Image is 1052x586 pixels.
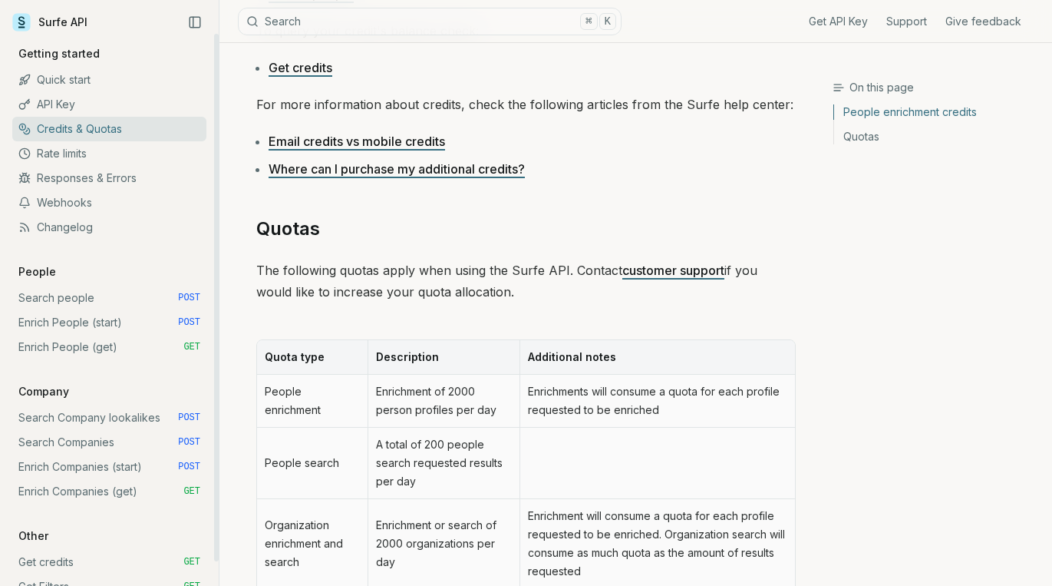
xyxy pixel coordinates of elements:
a: customer support [622,263,724,278]
a: Quotas [834,124,1040,144]
a: Give feedback [945,14,1021,29]
span: POST [178,436,200,449]
a: Responses & Errors [12,166,206,190]
span: POST [178,292,200,304]
a: Where can I purchase my additional credits? [269,161,525,177]
th: Description [368,340,519,375]
td: A total of 200 people search requested results per day [368,428,519,499]
a: Get API Key [809,14,868,29]
a: Search Companies POST [12,430,206,455]
h3: On this page [833,80,1040,95]
p: Other [12,528,54,544]
p: Getting started [12,46,106,61]
td: Enrichments will consume a quota for each profile requested to be enriched [519,375,795,428]
p: The following quotas apply when using the Surfe API. Contact if you would like to increase your q... [256,260,796,303]
p: For more information about credits, check the following articles from the Surfe help center: [256,94,796,115]
p: Company [12,384,75,399]
a: Rate limits [12,141,206,166]
span: POST [178,461,200,473]
span: GET [183,556,200,568]
span: GET [183,485,200,498]
a: Surfe API [12,11,87,34]
a: Quotas [256,217,320,241]
td: People search [257,428,368,499]
span: GET [183,341,200,353]
button: Collapse Sidebar [183,11,206,34]
td: Enrichment of 2000 person profiles per day [368,375,519,428]
a: Quick start [12,68,206,92]
th: Additional notes [519,340,795,375]
kbd: ⌘ [580,13,597,30]
a: People enrichment credits [834,104,1040,124]
a: Changelog [12,215,206,240]
a: Search Company lookalikes POST [12,406,206,430]
a: Get credits GET [12,550,206,574]
a: Get credits [269,60,332,75]
a: Enrich People (start) POST [12,310,206,335]
td: People enrichment [257,375,368,428]
a: Email credits vs mobile credits [269,134,445,149]
kbd: K [599,13,616,30]
a: Webhooks [12,190,206,215]
th: Quota type [257,340,368,375]
a: Enrich People (get) GET [12,335,206,359]
a: API Key [12,92,206,117]
span: POST [178,412,200,424]
p: People [12,264,62,280]
a: Search people POST [12,286,206,310]
span: POST [178,316,200,329]
a: Credits & Quotas [12,117,206,141]
a: Enrich Companies (get) GET [12,479,206,504]
button: Search⌘K [238,8,622,35]
a: Enrich Companies (start) POST [12,455,206,479]
a: Support [886,14,927,29]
